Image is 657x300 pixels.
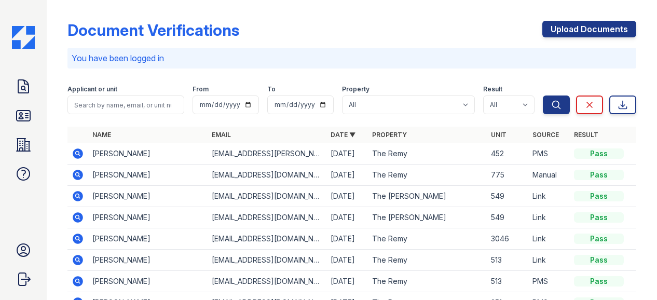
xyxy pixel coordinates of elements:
[574,212,624,223] div: Pass
[326,143,368,165] td: [DATE]
[368,165,487,186] td: The Remy
[528,271,570,292] td: PMS
[267,85,276,93] label: To
[528,165,570,186] td: Manual
[487,228,528,250] td: 3046
[528,250,570,271] td: Link
[532,131,559,139] a: Source
[67,96,184,114] input: Search by name, email, or unit number
[208,271,326,292] td: [EMAIL_ADDRESS][DOMAIN_NAME]
[487,250,528,271] td: 513
[67,85,117,93] label: Applicant or unit
[88,271,207,292] td: [PERSON_NAME]
[326,271,368,292] td: [DATE]
[88,207,207,228] td: [PERSON_NAME]
[208,228,326,250] td: [EMAIL_ADDRESS][DOMAIN_NAME]
[483,85,502,93] label: Result
[368,143,487,165] td: The Remy
[487,143,528,165] td: 452
[208,143,326,165] td: [EMAIL_ADDRESS][PERSON_NAME][DOMAIN_NAME]
[368,207,487,228] td: The [PERSON_NAME]
[487,165,528,186] td: 775
[326,250,368,271] td: [DATE]
[212,131,231,139] a: Email
[574,131,598,139] a: Result
[331,131,355,139] a: Date ▼
[574,148,624,159] div: Pass
[88,186,207,207] td: [PERSON_NAME]
[326,165,368,186] td: [DATE]
[88,143,207,165] td: [PERSON_NAME]
[326,186,368,207] td: [DATE]
[574,255,624,265] div: Pass
[528,228,570,250] td: Link
[487,207,528,228] td: 549
[487,271,528,292] td: 513
[88,228,207,250] td: [PERSON_NAME]
[574,276,624,287] div: Pass
[72,52,632,64] p: You have been logged in
[368,271,487,292] td: The Remy
[487,186,528,207] td: 549
[342,85,369,93] label: Property
[326,207,368,228] td: [DATE]
[368,186,487,207] td: The [PERSON_NAME]
[12,26,35,49] img: CE_Icon_Blue-c292c112584629df590d857e76928e9f676e5b41ef8f769ba2f05ee15b207248.png
[372,131,407,139] a: Property
[193,85,209,93] label: From
[208,186,326,207] td: [EMAIL_ADDRESS][DOMAIN_NAME]
[208,250,326,271] td: [EMAIL_ADDRESS][DOMAIN_NAME]
[368,228,487,250] td: The Remy
[528,143,570,165] td: PMS
[528,186,570,207] td: Link
[574,170,624,180] div: Pass
[92,131,111,139] a: Name
[368,250,487,271] td: The Remy
[208,165,326,186] td: [EMAIL_ADDRESS][DOMAIN_NAME]
[574,234,624,244] div: Pass
[326,228,368,250] td: [DATE]
[491,131,507,139] a: Unit
[88,250,207,271] td: [PERSON_NAME]
[528,207,570,228] td: Link
[542,21,636,37] a: Upload Documents
[88,165,207,186] td: [PERSON_NAME]
[574,191,624,201] div: Pass
[208,207,326,228] td: [EMAIL_ADDRESS][DOMAIN_NAME]
[67,21,239,39] div: Document Verifications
